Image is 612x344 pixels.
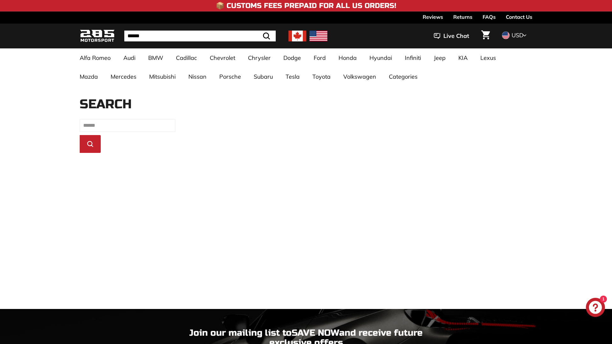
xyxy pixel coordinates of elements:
a: Chevrolet [203,48,242,67]
a: Chrysler [242,48,277,67]
a: Dodge [277,48,307,67]
input: Search [80,119,175,132]
a: Cadillac [170,48,203,67]
button: Live Chat [426,28,477,44]
a: Hyundai [363,48,398,67]
a: Cart [477,25,494,47]
img: Logo_285_Motorsport_areodynamics_components [80,29,115,44]
a: Porsche [213,67,247,86]
input: Search [124,31,276,41]
a: Categories [382,67,424,86]
a: Nissan [182,67,213,86]
strong: SAVE NOW [292,327,339,338]
a: Audi [117,48,142,67]
a: Mercedes [104,67,143,86]
span: Live Chat [443,32,469,40]
a: Reviews [423,11,443,22]
a: Volkswagen [337,67,382,86]
a: Jeep [427,48,452,67]
a: Mazda [73,67,104,86]
a: Subaru [247,67,279,86]
a: Alfa Romeo [73,48,117,67]
a: Infiniti [398,48,427,67]
a: BMW [142,48,170,67]
span: USD [512,32,523,39]
a: FAQs [483,11,496,22]
a: Honda [332,48,363,67]
a: KIA [452,48,474,67]
a: Contact Us [506,11,532,22]
a: Toyota [306,67,337,86]
a: Ford [307,48,332,67]
inbox-online-store-chat: Shopify online store chat [584,298,607,319]
a: Returns [453,11,472,22]
h1: Search [80,97,532,111]
a: Mitsubishi [143,67,182,86]
a: Lexus [474,48,502,67]
a: Tesla [279,67,306,86]
h4: 📦 Customs Fees Prepaid for All US Orders! [216,2,396,10]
